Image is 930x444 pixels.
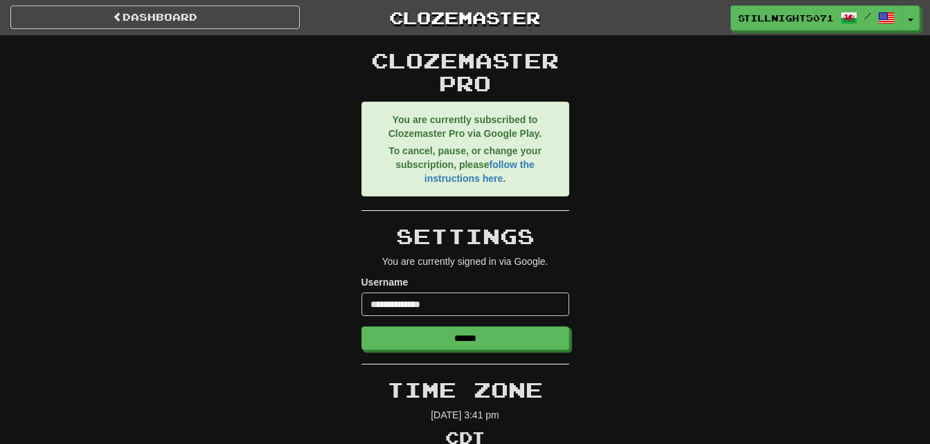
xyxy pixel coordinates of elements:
h2: Clozemaster Pro [361,49,569,95]
span: / [864,11,871,21]
a: StillNight5071 / [731,6,902,30]
a: Dashboard [10,6,300,29]
p: [DATE] 3:41 pm [361,408,569,422]
span: StillNight5071 [738,12,834,24]
h2: Settings [361,225,569,248]
a: follow the instructions here [424,159,535,184]
strong: You are currently subscribed to Clozemaster Pro via Google Play. [388,114,542,139]
p: You are currently signed in via Google. [361,255,569,268]
label: Username [361,275,409,289]
strong: To cancel, pause, or change your subscription, please . [388,145,542,184]
a: Clozemaster [321,6,610,30]
h2: Time Zone [361,378,569,401]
